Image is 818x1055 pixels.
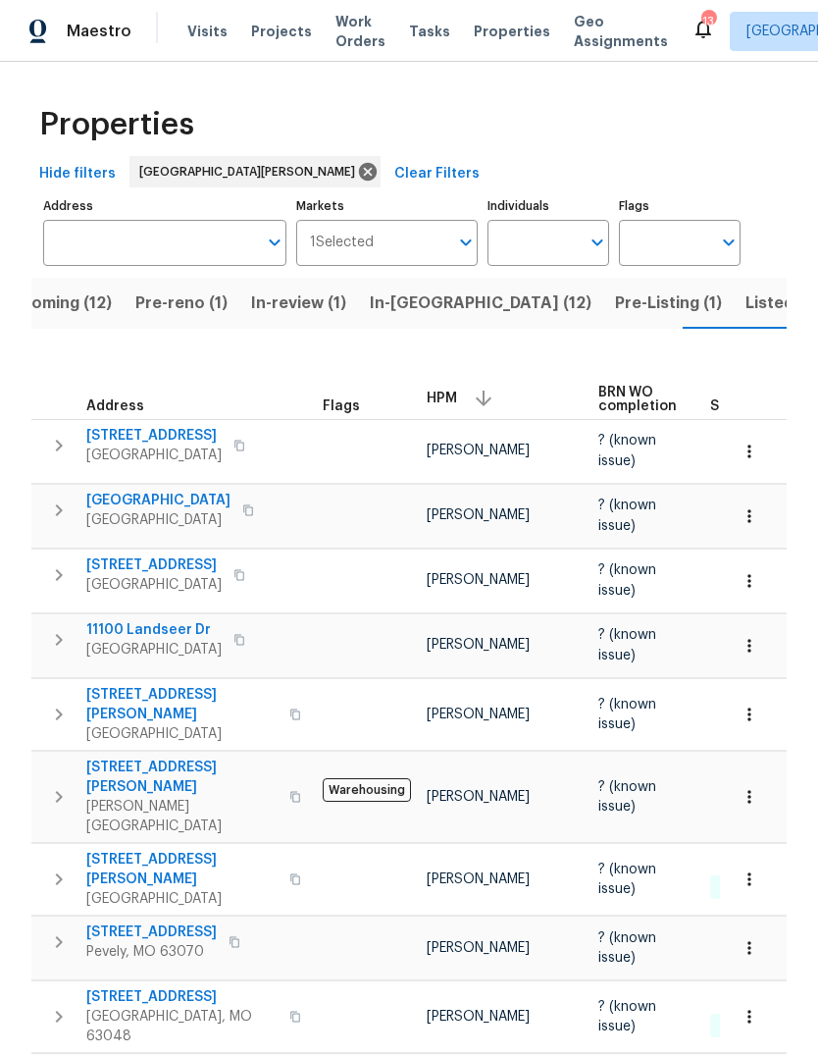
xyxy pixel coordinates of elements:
[427,790,530,804] span: [PERSON_NAME]
[86,923,217,942] span: [STREET_ADDRESS]
[712,1017,766,1033] span: 1 Done
[427,708,530,721] span: [PERSON_NAME]
[370,290,591,317] span: In-[GEOGRAPHIC_DATA] (12)
[409,25,450,38] span: Tasks
[67,22,131,41] span: Maestro
[386,156,487,192] button: Clear Filters
[598,931,656,965] span: ? (known issue)
[598,499,656,532] span: ? (known issue)
[335,12,385,51] span: Work Orders
[394,162,480,186] span: Clear Filters
[598,628,656,661] span: ? (known issue)
[251,290,346,317] span: In-review (1)
[86,1007,278,1046] span: [GEOGRAPHIC_DATA], MO 63048
[427,573,530,587] span: [PERSON_NAME]
[86,758,278,797] span: [STREET_ADDRESS][PERSON_NAME]
[187,22,228,41] span: Visits
[598,1000,656,1033] span: ? (known issue)
[86,640,222,659] span: [GEOGRAPHIC_DATA]
[86,987,278,1007] span: [STREET_ADDRESS]
[86,942,217,962] span: Pevely, MO 63070
[86,426,222,446] span: [STREET_ADDRESS]
[135,290,228,317] span: Pre-reno (1)
[323,778,411,802] span: Warehousing
[710,399,774,413] span: Summary
[427,444,530,457] span: [PERSON_NAME]
[86,491,230,510] span: [GEOGRAPHIC_DATA]
[31,156,124,192] button: Hide filters
[427,941,530,955] span: [PERSON_NAME]
[86,685,278,724] span: [STREET_ADDRESS][PERSON_NAME]
[474,22,550,41] span: Properties
[251,22,312,41] span: Projects
[86,555,222,575] span: [STREET_ADDRESS]
[86,510,230,530] span: [GEOGRAPHIC_DATA]
[619,200,741,212] label: Flags
[86,399,144,413] span: Address
[323,399,360,413] span: Flags
[427,508,530,522] span: [PERSON_NAME]
[86,889,278,909] span: [GEOGRAPHIC_DATA]
[584,229,611,256] button: Open
[427,872,530,886] span: [PERSON_NAME]
[86,620,222,640] span: 11100 Landseer Dr
[701,12,715,31] div: 13
[296,200,479,212] label: Markets
[574,12,668,51] span: Geo Assignments
[261,229,288,256] button: Open
[598,698,656,731] span: ? (known issue)
[615,290,722,317] span: Pre-Listing (1)
[427,638,530,652] span: [PERSON_NAME]
[86,575,222,595] span: [GEOGRAPHIC_DATA]
[310,235,374,251] span: 1 Selected
[39,115,194,134] span: Properties
[86,446,222,465] span: [GEOGRAPHIC_DATA]
[39,162,116,186] span: Hide filters
[598,863,656,896] span: ? (known issue)
[427,1010,530,1024] span: [PERSON_NAME]
[427,392,457,405] span: HPM
[452,229,480,256] button: Open
[487,200,609,212] label: Individuals
[598,434,656,467] span: ? (known issue)
[86,797,278,836] span: [PERSON_NAME][GEOGRAPHIC_DATA]
[139,162,363,182] span: [GEOGRAPHIC_DATA][PERSON_NAME]
[712,879,766,896] span: 1 Done
[129,156,381,187] div: [GEOGRAPHIC_DATA][PERSON_NAME]
[86,850,278,889] span: [STREET_ADDRESS][PERSON_NAME]
[715,229,742,256] button: Open
[598,780,656,814] span: ? (known issue)
[43,200,286,212] label: Address
[598,386,677,413] span: BRN WO completion
[86,724,278,744] span: [GEOGRAPHIC_DATA]
[598,563,656,597] span: ? (known issue)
